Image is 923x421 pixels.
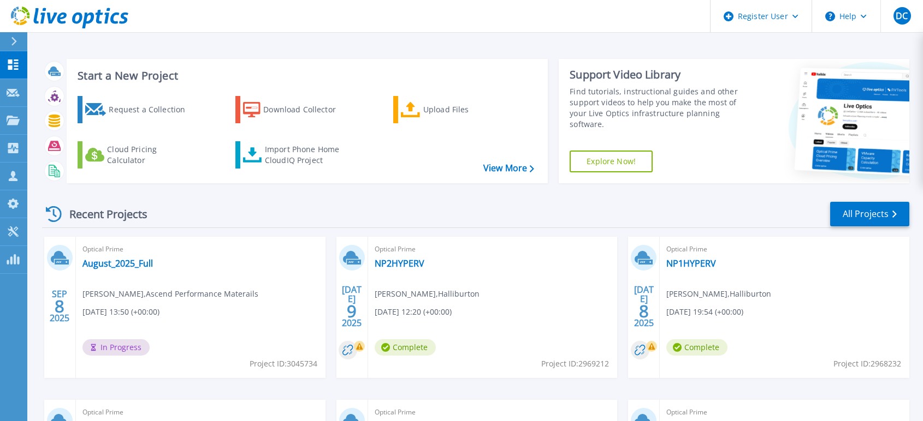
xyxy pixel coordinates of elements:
[666,406,903,418] span: Optical Prime
[78,141,199,169] a: Cloud Pricing Calculator
[830,202,909,226] a: All Projects
[666,306,743,318] span: [DATE] 19:54 (+00:00)
[483,163,534,173] a: View More
[896,11,908,20] span: DC
[78,96,199,123] a: Request a Collection
[82,288,258,300] span: [PERSON_NAME] , Ascend Performance Materails
[82,406,319,418] span: Optical Prime
[49,286,70,326] div: SEP 2025
[541,358,609,370] span: Project ID: 2969212
[109,99,196,121] div: Request a Collection
[263,99,351,121] div: Download Collector
[570,151,653,172] a: Explore Now!
[375,288,480,300] span: [PERSON_NAME] , Halliburton
[375,339,436,356] span: Complete
[666,243,903,255] span: Optical Prime
[250,358,317,370] span: Project ID: 3045734
[82,339,150,356] span: In Progress
[107,144,194,166] div: Cloud Pricing Calculator
[235,96,357,123] a: Download Collector
[82,306,159,318] span: [DATE] 13:50 (+00:00)
[375,258,424,269] a: NP2HYPERV
[666,339,727,356] span: Complete
[82,258,153,269] a: August_2025_Full
[666,288,771,300] span: [PERSON_NAME] , Halliburton
[78,70,534,82] h3: Start a New Project
[265,144,350,166] div: Import Phone Home CloudIQ Project
[375,406,611,418] span: Optical Prime
[423,99,511,121] div: Upload Files
[634,286,654,326] div: [DATE] 2025
[341,286,362,326] div: [DATE] 2025
[42,201,162,227] div: Recent Projects
[639,306,649,316] span: 8
[375,243,611,255] span: Optical Prime
[393,96,515,123] a: Upload Files
[55,302,64,311] span: 8
[570,68,747,82] div: Support Video Library
[375,306,452,318] span: [DATE] 12:20 (+00:00)
[666,258,716,269] a: NP1HYPERV
[570,86,747,130] div: Find tutorials, instructional guides and other support videos to help you make the most of your L...
[82,243,319,255] span: Optical Prime
[347,306,357,316] span: 9
[833,358,901,370] span: Project ID: 2968232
